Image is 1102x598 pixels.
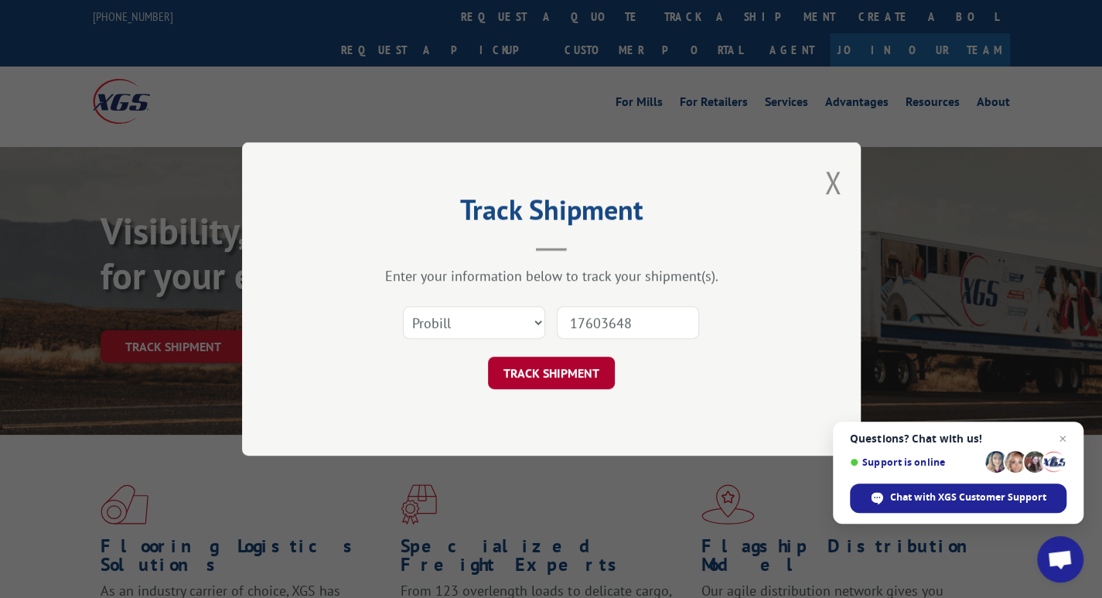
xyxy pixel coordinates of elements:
[850,456,980,468] span: Support is online
[1037,536,1083,583] div: Open chat
[890,490,1046,504] span: Chat with XGS Customer Support
[850,484,1066,513] div: Chat with XGS Customer Support
[319,199,783,228] h2: Track Shipment
[1053,429,1072,448] span: Close chat
[319,267,783,285] div: Enter your information below to track your shipment(s).
[488,357,615,389] button: TRACK SHIPMENT
[557,306,699,339] input: Number(s)
[850,432,1066,445] span: Questions? Chat with us!
[824,162,841,203] button: Close modal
